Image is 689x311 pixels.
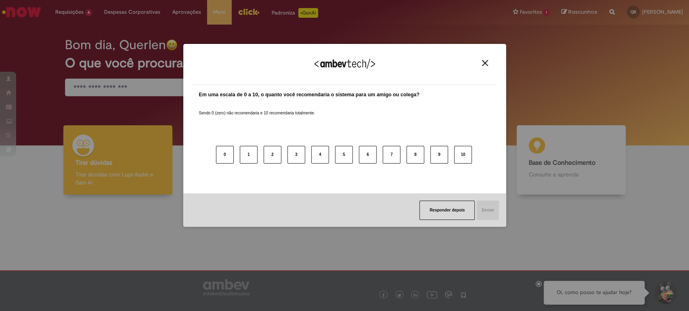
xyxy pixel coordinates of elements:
button: 6 [359,146,377,164]
button: 2 [264,146,281,164]
button: 8 [406,146,424,164]
button: 7 [383,146,400,164]
button: 10 [454,146,472,164]
img: Logo Ambevtech [314,59,375,69]
button: 0 [216,146,234,164]
label: Sendo 0 (zero) não recomendaria e 10 recomendaria totalmente. [199,101,315,116]
button: Responder depois [419,201,475,220]
img: Close [482,60,488,66]
label: Em uma escala de 0 a 10, o quanto você recomendaria o sistema para um amigo ou colega? [199,91,420,99]
button: 4 [311,146,329,164]
button: 1 [240,146,258,164]
button: 5 [335,146,353,164]
button: Close [480,60,490,66]
button: 9 [430,146,448,164]
button: 3 [287,146,305,164]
